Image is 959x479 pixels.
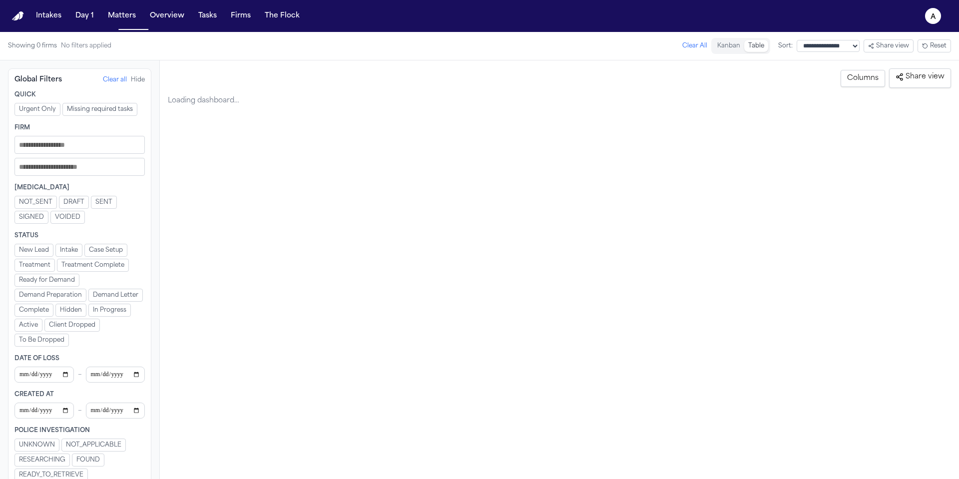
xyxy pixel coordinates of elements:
[50,211,85,224] button: VOIDED
[918,39,951,52] button: Reset
[59,196,89,209] button: DRAFT
[261,7,304,25] button: The Flock
[66,441,121,449] span: NOT_APPLICABLE
[19,336,64,344] span: To Be Dropped
[44,319,100,332] button: Client Dropped
[32,7,65,25] button: Intakes
[62,103,137,116] button: Missing required tasks
[63,198,84,206] span: DRAFT
[19,291,82,299] span: Demand Preparation
[14,355,145,363] div: Date of Loss
[19,456,65,464] span: RESEARCHING
[14,184,145,192] div: [MEDICAL_DATA]
[93,306,126,314] span: In Progress
[103,76,127,84] button: Clear all
[19,441,55,449] span: UNKNOWN
[19,246,49,254] span: New Lead
[89,246,123,254] span: Case Setup
[60,246,78,254] span: Intake
[60,306,82,314] span: Hidden
[778,42,793,50] span: Sort:
[744,40,768,52] button: Table
[14,391,145,399] div: Created At
[841,70,885,87] button: Columns
[14,75,62,85] div: Global Filters
[14,289,86,302] button: Demand Preparation
[14,211,48,224] button: SIGNED
[682,42,707,50] button: Clear All
[84,244,127,257] button: Case Setup
[19,105,56,113] span: Urgent Only
[797,40,860,52] select: Sort
[78,369,82,381] span: –
[14,259,55,272] button: Treatment
[72,454,104,467] button: FOUND
[19,471,83,479] span: READY_TO_RETRIEVE
[55,304,86,317] button: Hidden
[19,321,38,329] span: Active
[131,76,145,84] button: Hide
[14,196,57,209] button: NOT_SENT
[78,405,82,417] span: –
[61,42,111,50] span: No filters applied
[896,72,945,82] span: Share view
[12,11,24,21] img: Finch Logo
[14,124,145,132] div: Firm
[889,68,951,88] button: Share view
[14,427,145,435] div: Police Investigation
[71,7,98,25] button: Day 1
[14,334,69,347] button: To Be Dropped
[14,244,53,257] button: New Lead
[14,454,70,467] button: RESEARCHING
[55,213,80,221] span: VOIDED
[88,289,143,302] button: Demand Letter
[14,274,79,287] button: Ready for Demand
[14,319,42,332] button: Active
[14,232,145,240] div: Status
[76,456,100,464] span: FOUND
[194,7,221,25] button: Tasks
[864,39,914,52] button: Share view
[227,7,255,25] button: Firms
[713,40,744,52] button: Kanban
[61,261,124,269] span: Treatment Complete
[168,96,951,106] div: Loading dashboard…
[19,198,52,206] span: NOT_SENT
[19,276,75,284] span: Ready for Demand
[8,42,57,50] span: Showing 0 firms
[146,7,188,25] button: Overview
[57,259,129,272] button: Treatment Complete
[14,304,53,317] button: Complete
[8,68,151,471] aside: Filters
[19,261,50,269] span: Treatment
[91,196,117,209] button: SENT
[55,244,82,257] button: Intake
[14,91,145,99] div: Quick
[19,213,44,221] span: SIGNED
[12,11,24,21] a: Home
[93,291,138,299] span: Demand Letter
[19,306,49,314] span: Complete
[88,304,131,317] button: In Progress
[14,439,59,452] button: UNKNOWN
[61,439,126,452] button: NOT_APPLICABLE
[95,198,112,206] span: SENT
[104,7,140,25] button: Matters
[49,321,95,329] span: Client Dropped
[14,103,60,116] button: Urgent Only
[67,105,133,113] span: Missing required tasks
